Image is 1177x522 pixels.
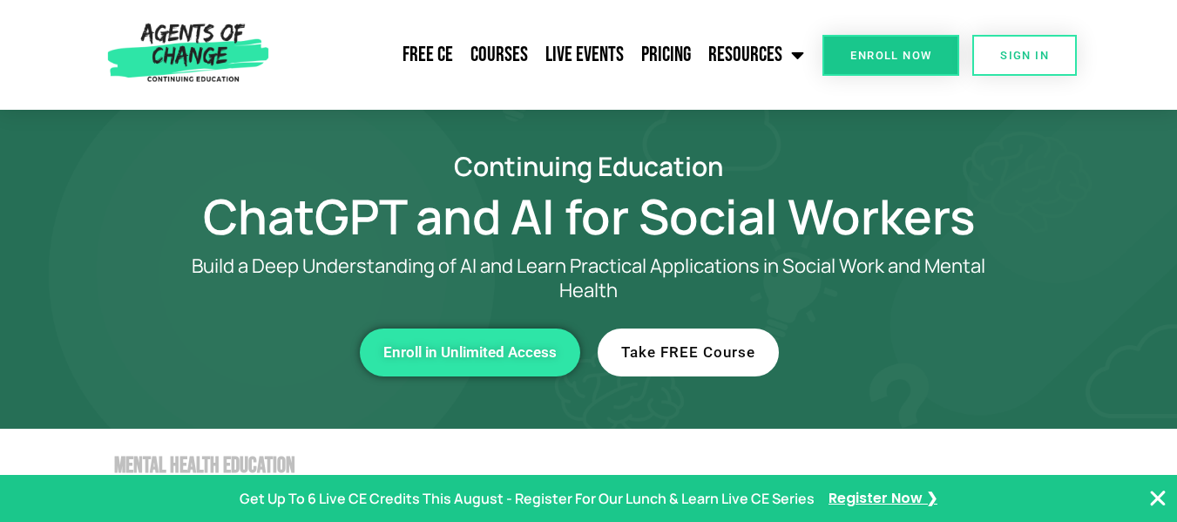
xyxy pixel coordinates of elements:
a: SIGN IN [972,35,1077,76]
a: Pricing [632,33,700,77]
a: Take FREE Course [598,329,779,376]
p: Build a Deep Understanding of AI and Learn Practical Applications in Social Work and Mental Health [162,254,1016,302]
span: Enroll Now [850,50,931,61]
h2: Mental Health Education [114,455,1086,477]
span: Enroll in Unlimited Access [383,345,557,360]
a: Resources [700,33,813,77]
span: Take FREE Course [621,345,755,360]
p: Get Up To 6 Live CE Credits This August - Register For Our Lunch & Learn Live CE Series [240,486,815,512]
a: Courses [462,33,537,77]
h1: ChatGPT and AI for Social Workers [92,196,1086,236]
button: Close Banner [1147,488,1168,509]
a: Enroll Now [822,35,959,76]
span: SIGN IN [1000,50,1049,61]
a: Enroll in Unlimited Access [360,329,580,376]
nav: Menu [276,33,814,77]
a: Free CE [394,33,462,77]
h2: Continuing Education [92,153,1086,179]
a: Live Events [537,33,632,77]
a: Register Now ❯ [829,486,937,512]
